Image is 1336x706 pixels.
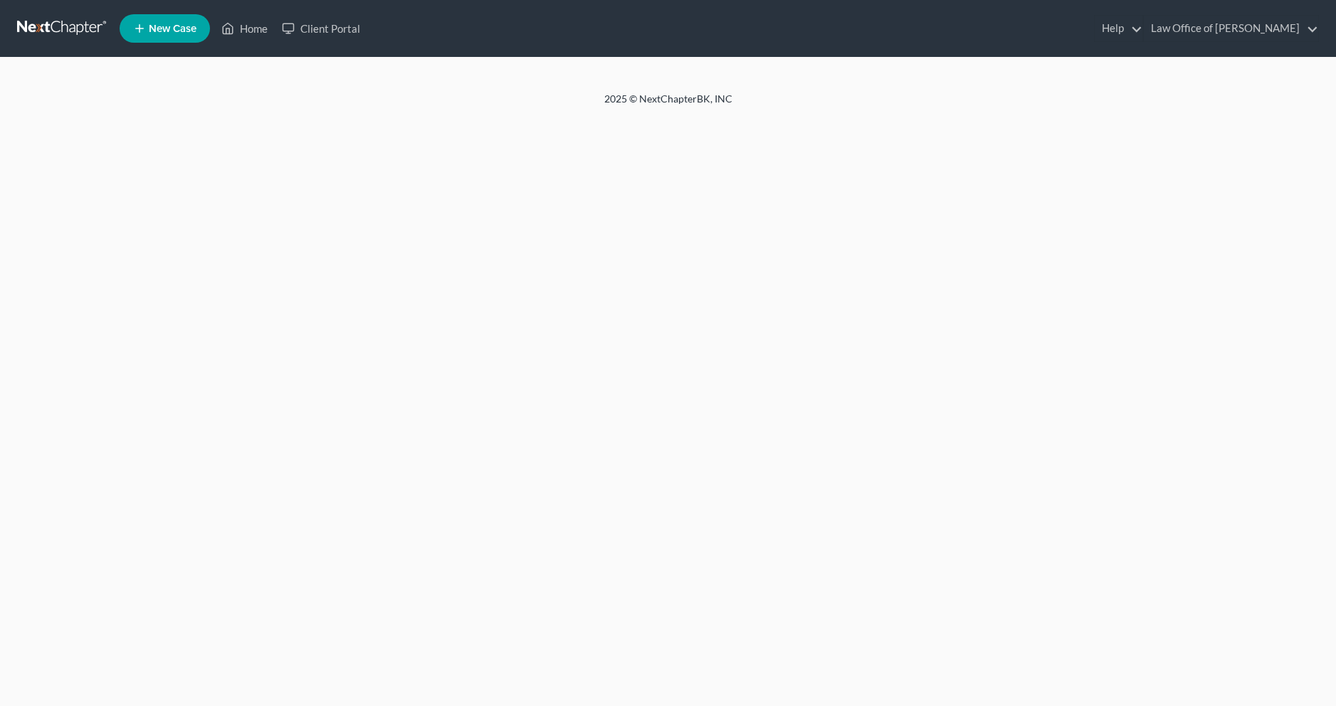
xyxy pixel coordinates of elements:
[120,14,210,43] new-legal-case-button: New Case
[1095,16,1142,41] a: Help
[214,16,275,41] a: Home
[263,92,1074,117] div: 2025 © NextChapterBK, INC
[1144,16,1318,41] a: Law Office of [PERSON_NAME]
[275,16,367,41] a: Client Portal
